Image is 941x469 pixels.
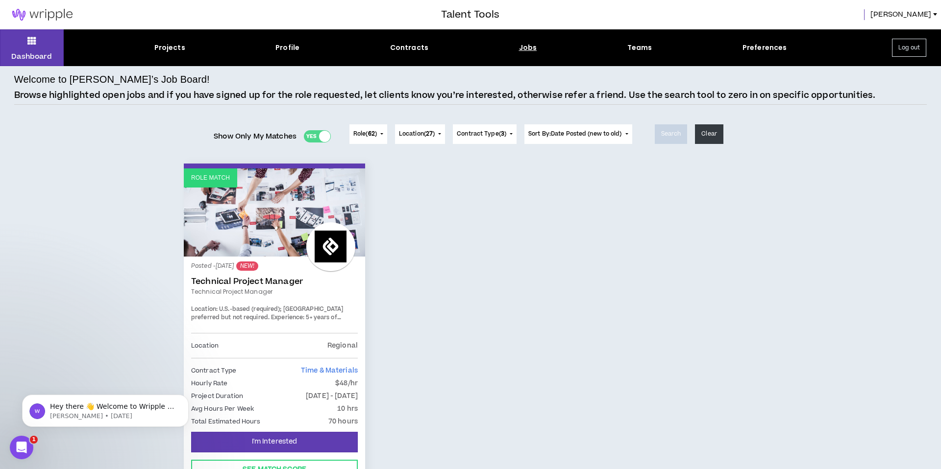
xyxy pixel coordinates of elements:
[14,72,210,87] h4: Welcome to [PERSON_NAME]’s Job Board!
[7,374,203,443] iframe: Intercom notifications message
[501,130,504,138] span: 3
[695,124,723,144] button: Clear
[368,130,375,138] span: 62
[252,437,297,446] span: I'm Interested
[627,43,652,53] div: Teams
[191,416,261,427] p: Total Estimated Hours
[191,378,227,389] p: Hourly Rate
[426,130,433,138] span: 27
[655,124,688,144] button: Search
[353,130,377,139] span: Role ( )
[870,9,931,20] span: [PERSON_NAME]
[306,391,358,401] p: [DATE] - [DATE]
[327,340,358,351] p: Regional
[337,403,358,414] p: 10 hrs
[453,124,517,144] button: Contract Type(3)
[154,43,185,53] div: Projects
[524,124,632,144] button: Sort By:Date Posted (new to old)
[191,365,237,376] p: Contract Type
[191,287,358,296] a: Technical Project Manager
[335,378,358,389] p: $48/hr
[14,89,876,102] p: Browse highlighted open jobs and if you have signed up for the role requested, let clients know y...
[191,391,243,401] p: Project Duration
[528,130,622,138] span: Sort By: Date Posted (new to old)
[10,436,33,459] iframe: Intercom live chat
[457,130,506,139] span: Contract Type ( )
[441,7,499,22] h3: Talent Tools
[390,43,428,53] div: Contracts
[191,261,358,271] p: Posted - [DATE]
[328,416,358,427] p: 70 hours
[184,168,365,257] a: Role Match
[191,173,230,183] p: Role Match
[191,305,218,313] span: Location:
[214,129,297,144] span: Show Only My Matches
[349,124,387,144] button: Role(62)
[236,261,258,271] sup: NEW!
[395,124,445,144] button: Location(27)
[191,277,358,286] a: Technical Project Manager
[275,43,299,53] div: Profile
[399,130,435,139] span: Location ( )
[191,305,344,322] span: U.S.-based (required); [GEOGRAPHIC_DATA] preferred but not required.
[301,366,358,375] span: Time & Materials
[271,313,304,322] span: Experience:
[11,51,52,62] p: Dashboard
[191,403,254,414] p: Avg Hours Per Week
[191,432,358,452] button: I'm Interested
[743,43,787,53] div: Preferences
[191,340,219,351] p: Location
[30,436,38,444] span: 1
[892,39,926,57] button: Log out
